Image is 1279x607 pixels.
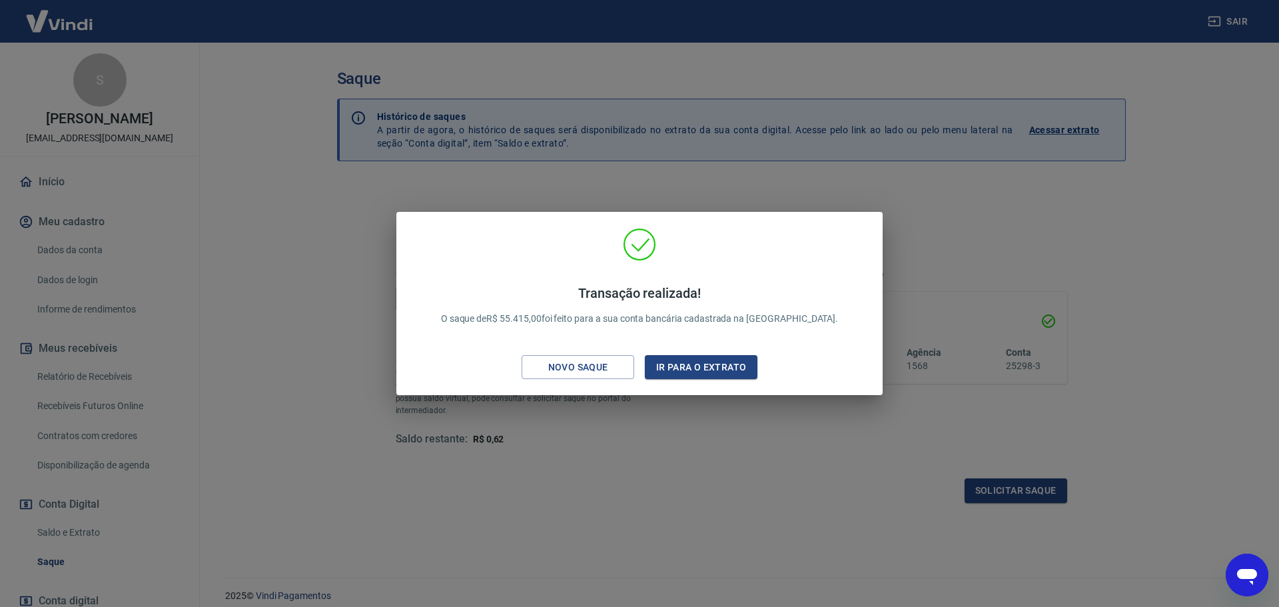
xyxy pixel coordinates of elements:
iframe: Botão para abrir a janela de mensagens [1226,554,1268,596]
div: Novo saque [532,359,624,376]
button: Novo saque [522,355,634,380]
h4: Transação realizada! [441,285,839,301]
p: O saque de R$ 55.415,00 foi feito para a sua conta bancária cadastrada na [GEOGRAPHIC_DATA]. [441,285,839,326]
button: Ir para o extrato [645,355,757,380]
